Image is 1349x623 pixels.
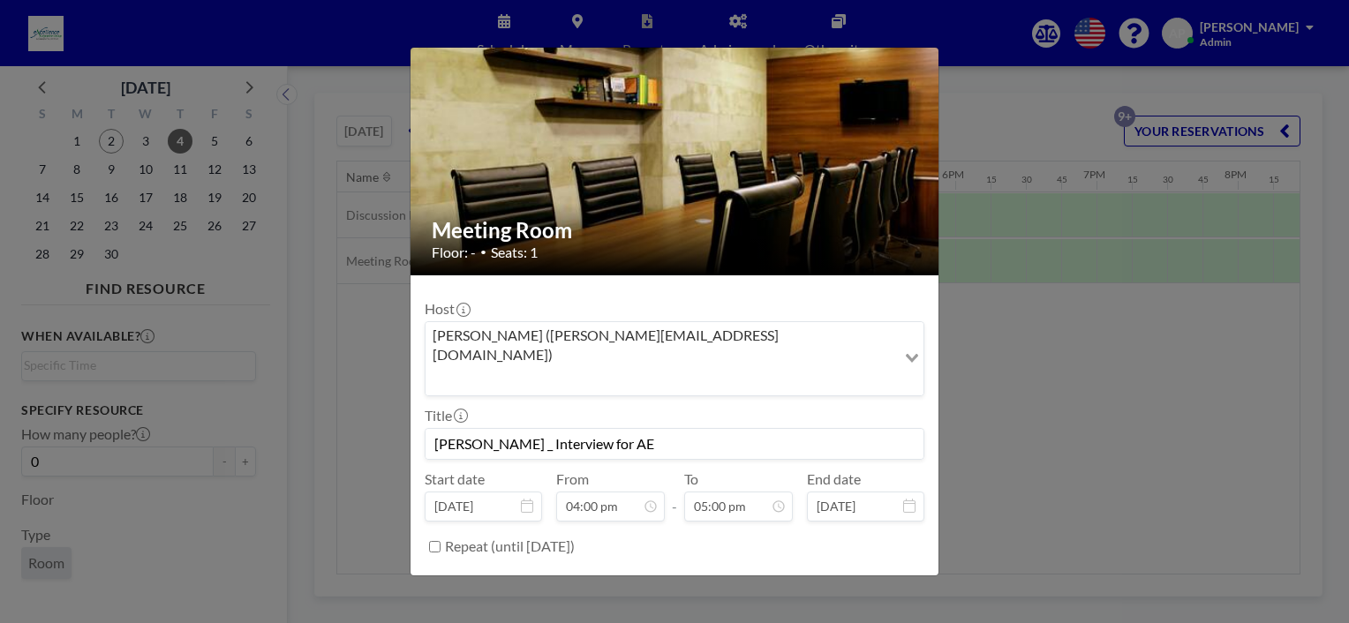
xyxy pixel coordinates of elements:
[427,369,894,392] input: Search for option
[425,470,485,488] label: Start date
[426,322,923,395] div: Search for option
[807,470,861,488] label: End date
[556,470,589,488] label: From
[425,300,469,318] label: Host
[432,244,476,261] span: Floor: -
[480,245,486,259] span: •
[429,326,893,365] span: [PERSON_NAME] ([PERSON_NAME][EMAIL_ADDRESS][DOMAIN_NAME])
[445,537,575,555] label: Repeat (until [DATE])
[425,407,466,424] label: Title
[684,470,698,488] label: To
[432,217,919,244] h2: Meeting Room
[672,477,677,515] span: -
[835,575,924,606] button: BOOK NOW
[426,429,923,459] input: Angeline's reservation
[491,244,538,261] span: Seats: 1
